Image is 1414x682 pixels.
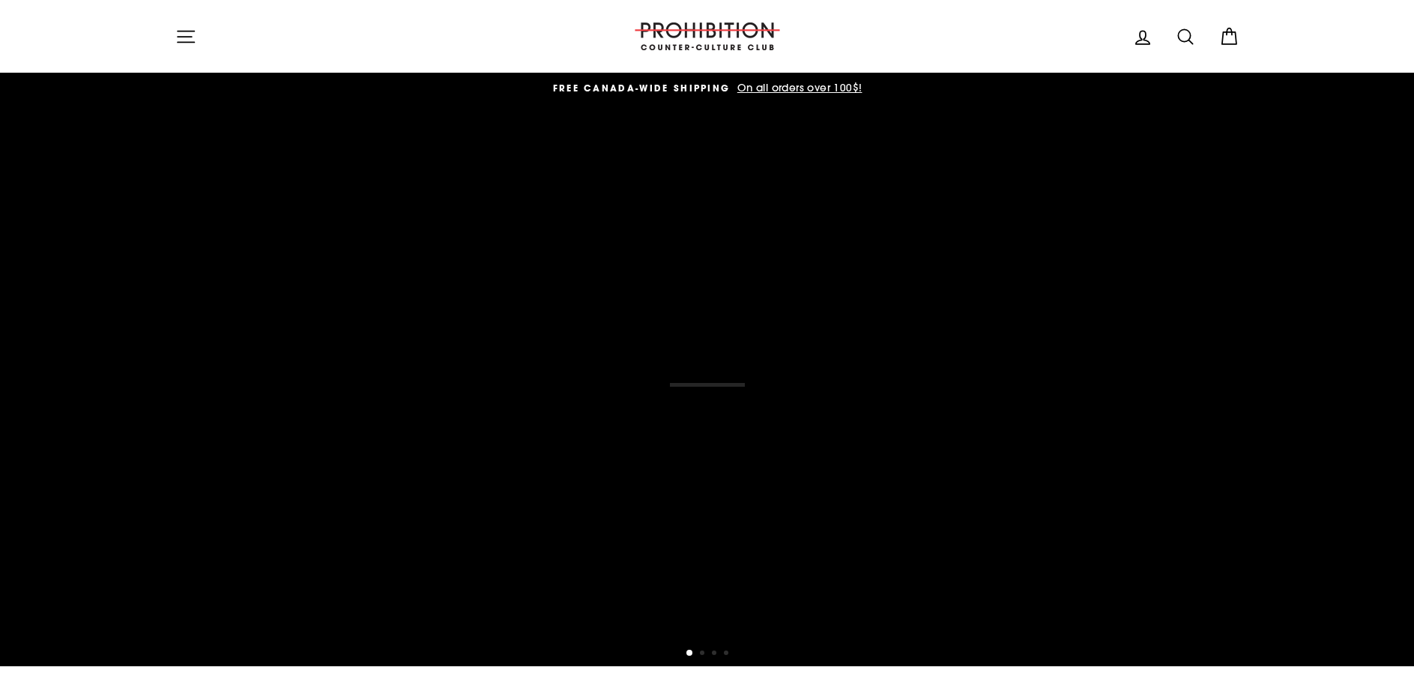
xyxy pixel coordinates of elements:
[632,22,782,50] img: PROHIBITION COUNTER-CULTURE CLUB
[724,651,731,658] button: 4
[179,80,1236,97] a: FREE CANADA-WIDE SHIPPING On all orders over 100$!
[734,81,862,94] span: On all orders over 100$!
[712,651,719,658] button: 3
[686,650,694,657] button: 1
[700,651,707,658] button: 2
[553,82,731,94] span: FREE CANADA-WIDE SHIPPING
